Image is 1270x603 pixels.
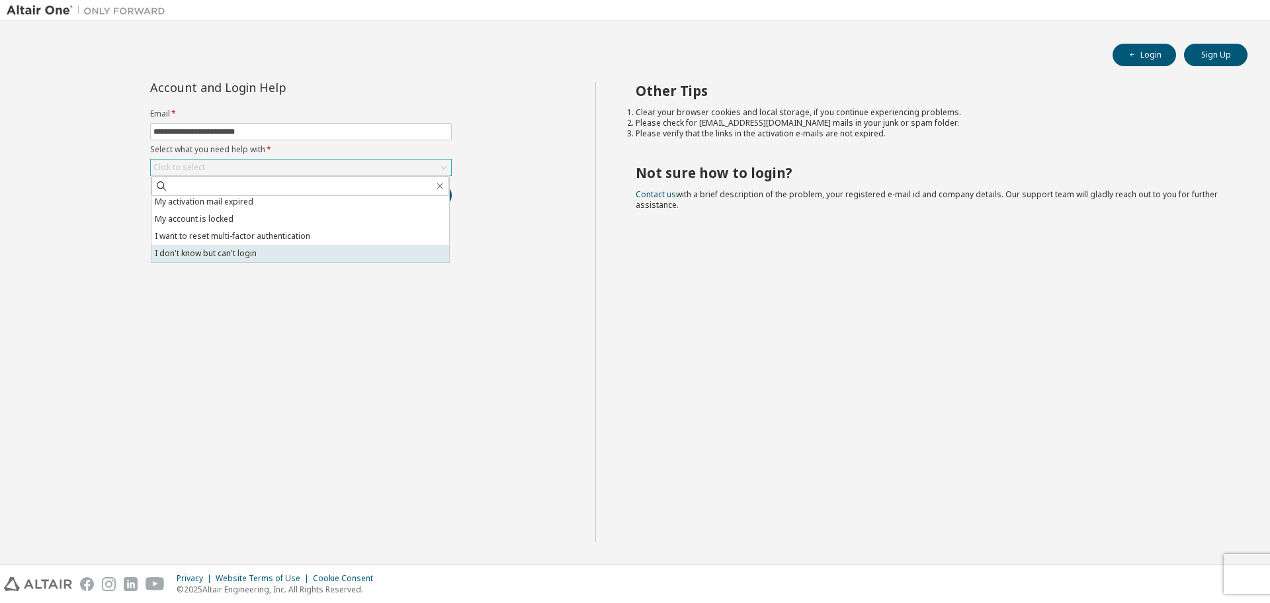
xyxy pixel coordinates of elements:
h2: Other Tips [636,82,1224,99]
img: youtube.svg [146,577,165,591]
div: Cookie Consent [313,573,381,584]
label: Email [150,109,452,119]
div: Account and Login Help [150,82,392,93]
button: Login [1113,44,1176,66]
li: Clear your browser cookies and local storage, if you continue experiencing problems. [636,107,1224,118]
button: Sign Up [1184,44,1248,66]
span: with a brief description of the problem, your registered e-mail id and company details. Our suppo... [636,189,1218,210]
img: instagram.svg [102,577,116,591]
div: Click to select [151,160,451,175]
li: Please verify that the links in the activation e-mails are not expired. [636,128,1224,139]
div: Website Terms of Use [216,573,313,584]
img: linkedin.svg [124,577,138,591]
label: Select what you need help with [150,144,452,155]
h2: Not sure how to login? [636,164,1224,181]
img: facebook.svg [80,577,94,591]
img: altair_logo.svg [4,577,72,591]
p: © 2025 Altair Engineering, Inc. All Rights Reserved. [177,584,381,595]
li: My activation mail expired [151,193,449,210]
li: Please check for [EMAIL_ADDRESS][DOMAIN_NAME] mails in your junk or spam folder. [636,118,1224,128]
a: Contact us [636,189,676,200]
div: Click to select [153,162,205,173]
div: Privacy [177,573,216,584]
img: Altair One [7,4,172,17]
